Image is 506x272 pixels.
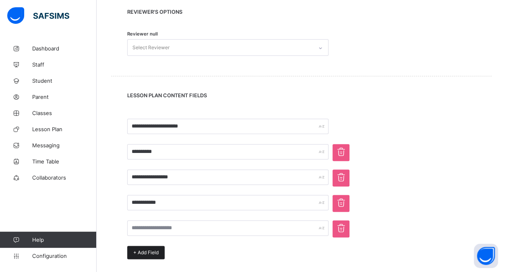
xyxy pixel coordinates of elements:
[32,94,97,100] span: Parent
[32,253,96,259] span: Configuration
[32,142,97,149] span: Messaging
[32,174,97,181] span: Collaborators
[127,9,475,15] span: REVIEWER's OPTIONS
[32,236,96,243] span: Help
[32,158,97,165] span: Time Table
[133,249,159,255] span: + Add Field
[474,244,498,268] button: Open asap
[132,40,169,55] div: Select Reviewer
[32,126,97,132] span: Lesson Plan
[127,92,475,98] span: LESSON PLAN CONTENT FIELDS
[32,61,97,68] span: Staff
[32,110,97,116] span: Classes
[32,45,97,52] span: Dashboard
[7,7,69,24] img: safsims
[127,31,158,37] span: Reviewer null
[32,77,97,84] span: Student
